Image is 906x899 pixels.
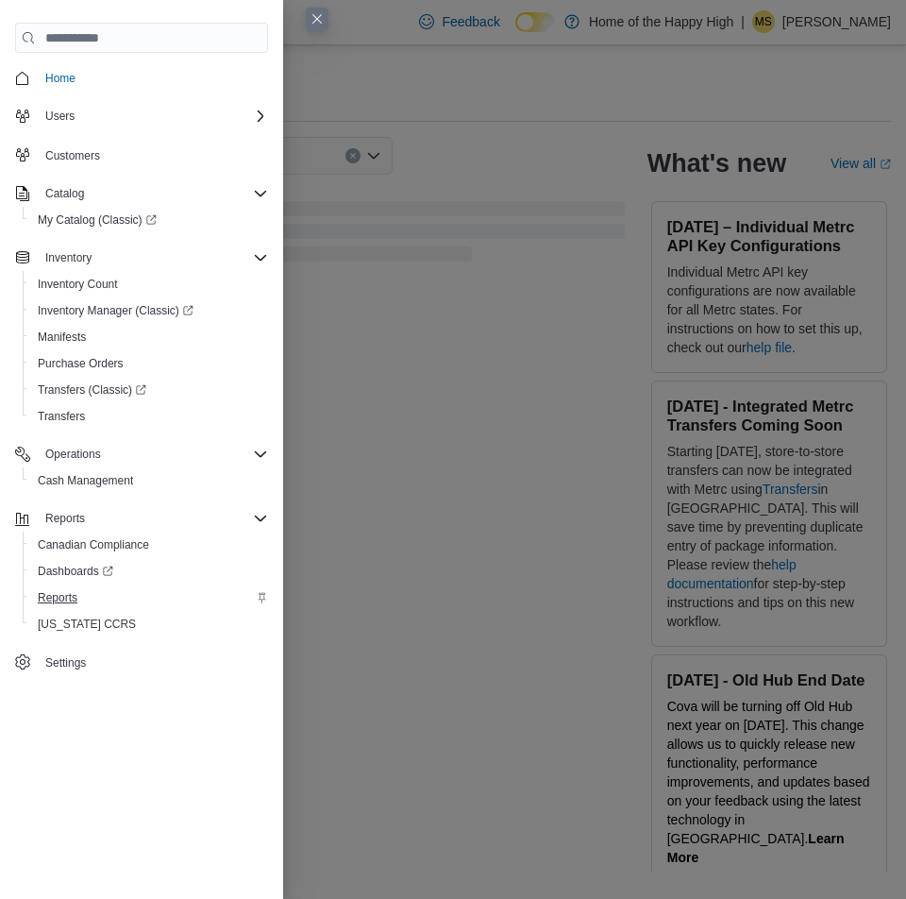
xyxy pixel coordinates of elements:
button: Transfers [23,403,276,430]
span: Settings [38,651,268,674]
a: Dashboards [30,560,121,583]
button: Close this dialog [306,8,328,30]
span: Dashboards [30,560,268,583]
span: Inventory [45,250,92,265]
span: Users [38,105,268,127]
span: Purchase Orders [30,352,268,375]
span: Reports [38,507,268,530]
button: Catalog [38,182,92,205]
button: Operations [38,443,109,466]
button: Canadian Compliance [23,532,276,558]
a: Reports [30,586,85,609]
a: Settings [38,652,93,674]
span: Home [38,66,268,90]
a: Inventory Count [30,273,126,296]
a: Inventory Manager (Classic) [23,297,276,324]
a: Customers [38,144,108,167]
a: My Catalog (Classic) [23,207,276,233]
span: Purchase Orders [38,356,124,371]
span: Inventory [38,246,268,269]
span: Inventory Count [38,277,118,292]
span: Customers [38,143,268,166]
a: Transfers [30,405,92,428]
button: Reports [23,585,276,611]
span: Inventory Count [30,273,268,296]
span: Washington CCRS [30,613,268,636]
button: Home [8,64,276,92]
a: Transfers (Classic) [30,379,154,401]
span: My Catalog (Classic) [38,212,157,228]
button: Users [8,103,276,129]
nav: Complex example [15,57,268,680]
span: Reports [30,586,268,609]
a: Manifests [30,326,93,348]
span: Operations [38,443,268,466]
button: Manifests [23,324,276,350]
button: Reports [38,507,92,530]
button: Users [38,105,82,127]
span: Operations [45,447,101,462]
button: Catalog [8,180,276,207]
span: Transfers [30,405,268,428]
span: Cash Management [30,469,268,492]
a: Purchase Orders [30,352,131,375]
span: Inventory Manager (Classic) [38,303,193,318]
span: Settings [45,655,86,670]
span: Customers [45,148,100,163]
span: Reports [45,511,85,526]
a: Inventory Manager (Classic) [30,299,201,322]
a: [US_STATE] CCRS [30,613,143,636]
span: Transfers (Classic) [38,382,146,398]
span: Home [45,71,75,86]
button: [US_STATE] CCRS [23,611,276,637]
button: Operations [8,441,276,467]
span: Users [45,109,75,124]
span: Cash Management [38,473,133,488]
span: Canadian Compliance [30,534,268,556]
span: My Catalog (Classic) [30,209,268,231]
button: Cash Management [23,467,276,494]
button: Inventory [38,246,99,269]
a: Canadian Compliance [30,534,157,556]
span: Transfers (Classic) [30,379,268,401]
a: Dashboards [23,558,276,585]
span: Manifests [30,326,268,348]
a: Transfers (Classic) [23,377,276,403]
span: Manifests [38,330,86,345]
span: Transfers [38,409,85,424]
span: Dashboards [38,564,113,579]
button: Inventory Count [23,271,276,297]
button: Settings [8,649,276,676]
span: Catalog [45,186,84,201]
a: Cash Management [30,469,141,492]
button: Customers [8,141,276,168]
span: Reports [38,590,77,605]
a: Home [38,67,83,90]
span: Catalog [38,182,268,205]
a: My Catalog (Classic) [30,209,164,231]
button: Purchase Orders [23,350,276,377]
span: Inventory Manager (Classic) [30,299,268,322]
button: Reports [8,505,276,532]
span: [US_STATE] CCRS [38,617,136,632]
span: Canadian Compliance [38,537,149,552]
button: Inventory [8,245,276,271]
